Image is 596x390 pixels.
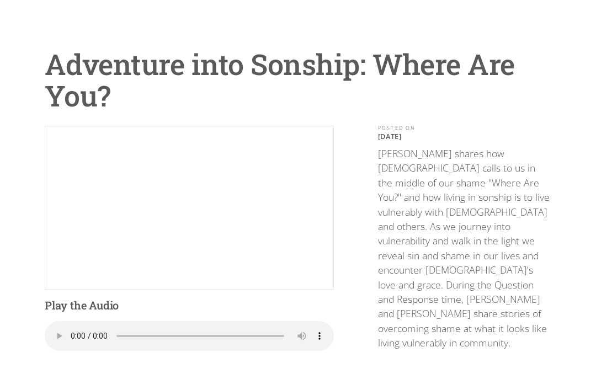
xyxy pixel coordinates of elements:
div: POSTED ON [378,126,551,131]
h4: Play the Audio [45,298,334,312]
h1: Adventure into Sonship: Where Are You? [45,49,551,111]
p: [PERSON_NAME] shares how [DEMOGRAPHIC_DATA] calls to us in the middle of our shame "Where Are You... [378,146,551,350]
iframe: YouTube embed [45,126,333,289]
audio: Your browser does not support the audio element. [45,321,334,351]
p: [DATE] [378,132,551,141]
